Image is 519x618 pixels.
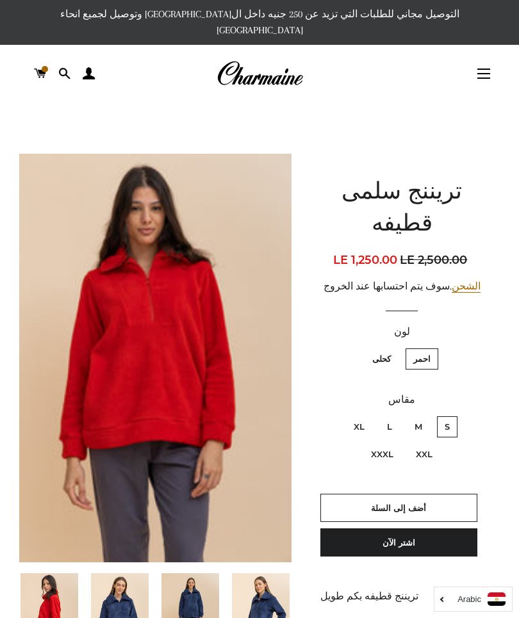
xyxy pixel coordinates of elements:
[452,281,481,293] a: الشحن
[346,416,372,437] label: XL
[365,348,399,370] label: كحلى
[217,60,303,88] img: Charmaine Egypt
[320,279,484,295] div: .سوف يتم احتسابها عند الخروج
[320,177,484,241] h1: تريننج سلمى قطيفه
[371,503,426,513] span: أضف إلى السلة
[320,494,477,522] button: أضف إلى السلة
[406,348,438,370] label: احمر
[457,595,481,603] i: Arabic
[363,444,401,465] label: XXXL
[320,528,477,557] button: اشتر الآن
[19,154,292,562] img: تريننج سلمى قطيفه
[320,392,484,408] label: مقاس
[400,251,470,269] span: LE 2,500.00
[437,416,457,437] label: S
[320,324,484,340] label: لون
[407,416,430,437] label: M
[333,253,397,267] span: LE 1,250.00
[441,592,506,606] a: Arabic
[408,444,440,465] label: XXL
[379,416,400,437] label: L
